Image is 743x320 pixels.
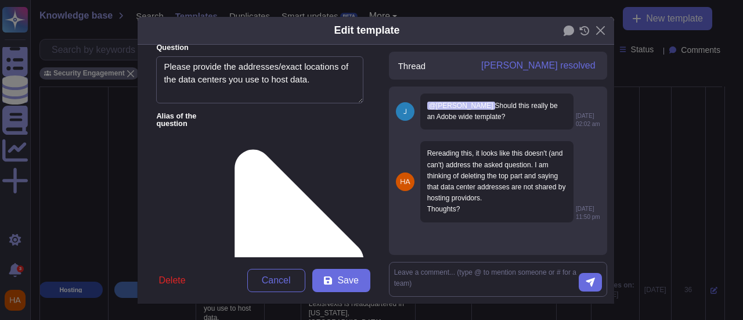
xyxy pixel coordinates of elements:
button: Delete [149,269,194,292]
span: Save [337,276,358,285]
span: Delete [158,276,185,285]
button: Cancel [247,269,305,292]
textarea: Please provide the addresses/exact locations of the data centers you use to host data. [156,56,363,104]
button: Close [591,21,609,39]
span: Rereading this, it looks like this doesn't (and can't) address the asked question. I am thinking ... [427,149,568,213]
img: user [396,102,414,121]
img: user [396,172,414,191]
span: [DATE] [576,206,594,212]
label: Question [156,44,363,52]
span: Thread [398,61,426,71]
span: [PERSON_NAME] resolved [481,61,596,70]
span: Cancel [262,276,291,285]
div: Edit template [334,23,399,38]
button: [PERSON_NAME] resolved [474,56,603,75]
span: 11:50 pm [576,214,600,220]
span: 02:02 am [576,121,600,127]
span: @[PERSON_NAME] [427,102,495,110]
span: [DATE] [576,113,594,119]
button: Save [312,269,370,292]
